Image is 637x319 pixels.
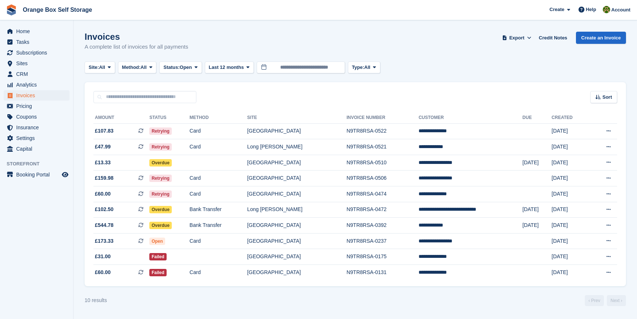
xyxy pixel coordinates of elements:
td: [DATE] [552,171,590,186]
th: Customer [419,112,522,124]
td: N9TR8RSA-0506 [346,171,419,186]
td: [DATE] [552,218,590,234]
span: Method: [122,64,141,71]
a: menu [4,133,70,143]
a: Preview store [61,170,70,179]
span: Status: [163,64,179,71]
td: Card [189,139,247,155]
span: Account [611,6,630,14]
span: Create [549,6,564,13]
span: £107.83 [95,127,114,135]
span: Open [149,238,165,245]
td: [DATE] [552,186,590,202]
td: [GEOGRAPHIC_DATA] [247,186,346,202]
td: Bank Transfer [189,202,247,218]
a: menu [4,26,70,36]
td: [GEOGRAPHIC_DATA] [247,249,346,265]
span: Home [16,26,60,36]
a: menu [4,37,70,47]
span: Export [509,34,524,42]
td: [DATE] [552,123,590,139]
td: [DATE] [552,249,590,265]
span: Overdue [149,159,172,166]
td: [DATE] [523,155,552,171]
button: Last 12 months [205,62,254,74]
p: A complete list of invoices for all payments [85,43,188,51]
button: Status: Open [159,62,202,74]
span: £31.00 [95,253,111,260]
a: Previous [585,295,604,306]
span: Pricing [16,101,60,111]
span: Site: [89,64,99,71]
td: [GEOGRAPHIC_DATA] [247,233,346,249]
th: Site [247,112,346,124]
a: menu [4,90,70,101]
span: Booking Portal [16,169,60,180]
td: N9TR8RSA-0237 [346,233,419,249]
span: Help [586,6,596,13]
span: Sort [602,94,612,101]
span: £60.00 [95,269,111,276]
button: Site: All [85,62,115,74]
span: £13.33 [95,159,111,166]
th: Method [189,112,247,124]
td: Card [189,186,247,202]
th: Created [552,112,590,124]
span: Last 12 months [209,64,244,71]
span: Retrying [149,143,172,151]
button: Method: All [118,62,157,74]
td: [GEOGRAPHIC_DATA] [247,218,346,234]
td: Long [PERSON_NAME] [247,202,346,218]
span: Analytics [16,80,60,90]
td: Card [189,265,247,280]
td: [DATE] [552,139,590,155]
img: stora-icon-8386f47178a22dfd0bd8f6a31ec36ba5ce8667c1dd55bd0f319d3a0aa187defe.svg [6,4,17,15]
td: Long [PERSON_NAME] [247,139,346,155]
td: [DATE] [523,218,552,234]
td: N9TR8RSA-0510 [346,155,419,171]
th: Invoice Number [346,112,419,124]
a: Next [607,295,626,306]
td: N9TR8RSA-0131 [346,265,419,280]
span: Insurance [16,122,60,133]
a: Credit Notes [536,32,570,44]
span: Retrying [149,175,172,182]
button: Type: All [348,62,380,74]
td: N9TR8RSA-0472 [346,202,419,218]
span: CRM [16,69,60,79]
a: menu [4,58,70,69]
span: £544.78 [95,221,114,229]
td: [DATE] [552,265,590,280]
div: 10 results [85,297,107,304]
a: menu [4,69,70,79]
td: N9TR8RSA-0474 [346,186,419,202]
td: [DATE] [552,202,590,218]
span: All [140,64,147,71]
span: Settings [16,133,60,143]
a: menu [4,122,70,133]
td: [DATE] [523,202,552,218]
a: menu [4,80,70,90]
td: [GEOGRAPHIC_DATA] [247,171,346,186]
td: N9TR8RSA-0522 [346,123,419,139]
span: All [99,64,105,71]
a: menu [4,169,70,180]
span: Capital [16,144,60,154]
td: N9TR8RSA-0392 [346,218,419,234]
span: Type: [352,64,364,71]
td: Card [189,123,247,139]
th: Status [149,112,189,124]
a: menu [4,112,70,122]
span: £60.00 [95,190,111,198]
td: [GEOGRAPHIC_DATA] [247,265,346,280]
span: Invoices [16,90,60,101]
nav: Page [583,295,627,306]
td: [GEOGRAPHIC_DATA] [247,123,346,139]
span: All [364,64,370,71]
span: £102.50 [95,206,114,213]
span: Retrying [149,127,172,135]
span: Sites [16,58,60,69]
td: Bank Transfer [189,218,247,234]
a: menu [4,101,70,111]
span: Subscriptions [16,48,60,58]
